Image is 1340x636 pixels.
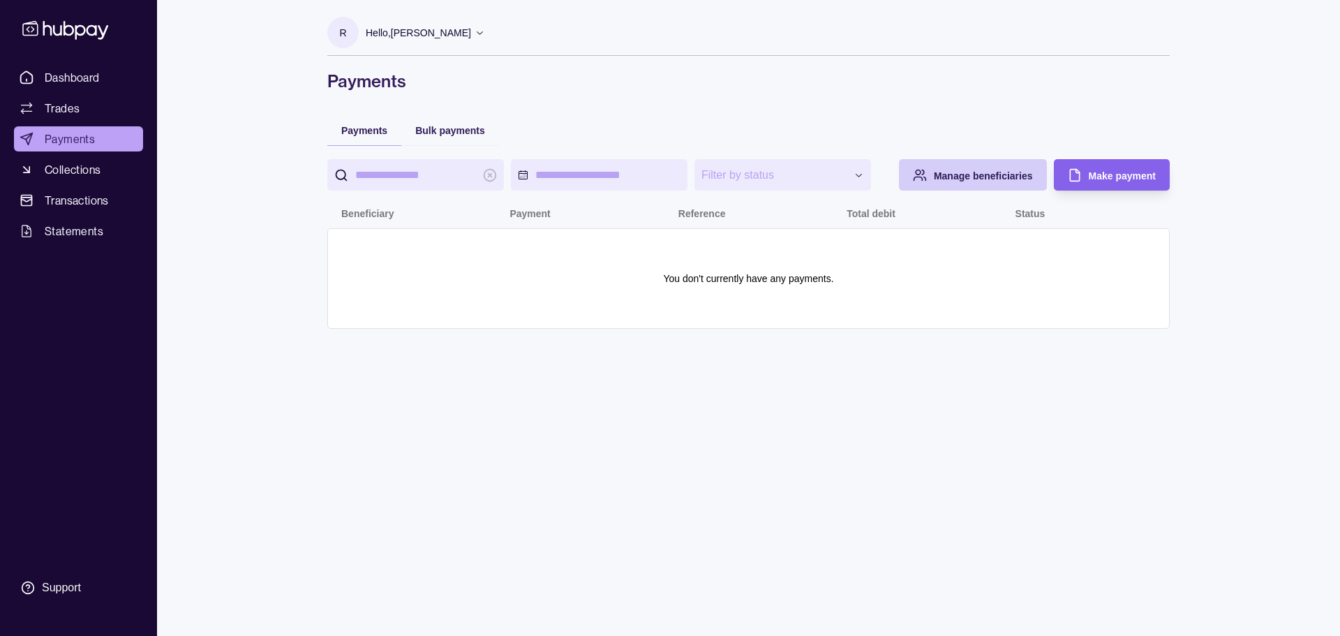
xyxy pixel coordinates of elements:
span: Bulk payments [415,125,485,136]
p: Reference [678,208,726,219]
a: Transactions [14,188,143,213]
p: Payment [509,208,550,219]
p: R [339,25,346,40]
a: Statements [14,219,143,244]
span: Transactions [45,192,109,209]
span: Make payment [1089,170,1156,182]
p: Hello, [PERSON_NAME] [366,25,471,40]
a: Payments [14,126,143,151]
span: Trades [45,100,80,117]
p: You don't currently have any payments. [663,271,833,286]
p: Status [1015,208,1045,219]
button: Manage beneficiaries [899,159,1047,191]
span: Collections [45,161,100,178]
a: Trades [14,96,143,121]
a: Dashboard [14,65,143,90]
span: Payments [341,125,387,136]
h1: Payments [327,70,1170,92]
div: Support [42,580,81,596]
span: Statements [45,223,103,239]
a: Collections [14,157,143,182]
span: Manage beneficiaries [934,170,1033,182]
input: search [355,159,476,191]
a: Support [14,573,143,602]
p: Total debit [847,208,895,219]
p: Beneficiary [341,208,394,219]
button: Make payment [1054,159,1170,191]
span: Dashboard [45,69,100,86]
span: Payments [45,131,95,147]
